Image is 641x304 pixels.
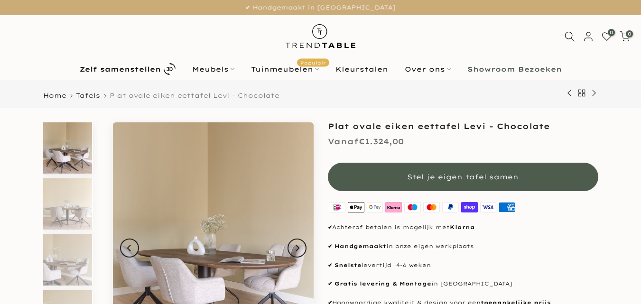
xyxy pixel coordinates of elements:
[422,201,441,213] img: master
[71,61,184,77] a: Zelf samenstellen
[328,223,598,232] p: Achteraf betalen is mogelijk met
[328,122,598,130] h1: Plat ovale eiken eettafel Levi - Chocolate
[328,135,404,148] div: €1.324,00
[43,92,66,99] a: Home
[328,243,332,249] strong: ✔
[479,201,498,213] img: visa
[297,58,329,66] span: Populair
[76,92,100,99] a: Tafels
[110,92,279,99] span: Plat ovale eiken eettafel Levi - Chocolate
[396,64,459,75] a: Over ons
[346,201,365,213] img: apple pay
[334,243,386,249] strong: Handgemaakt
[334,262,362,268] strong: Snelste
[328,224,332,230] strong: ✔
[120,239,139,258] button: Previous
[80,66,161,73] b: Zelf samenstellen
[328,201,347,213] img: ideal
[328,279,598,289] p: in [GEOGRAPHIC_DATA]
[602,31,612,42] a: 0
[328,242,598,251] p: in onze eigen werkplaats
[460,201,479,213] img: shopify pay
[365,201,384,213] img: google pay
[450,224,475,230] strong: Klarna
[328,262,332,268] strong: ✔
[334,280,431,287] strong: Gratis levering & Montage
[279,15,362,57] img: trend-table
[498,201,517,213] img: american express
[328,163,598,191] button: Stel je eigen tafel samen
[328,261,598,270] p: levertijd 4-6 weken
[626,30,633,37] span: 0
[328,137,359,146] span: Vanaf
[384,201,403,213] img: klarna
[459,64,570,75] a: Showroom Bezoeken
[1,256,48,303] iframe: toggle-frame
[608,29,615,36] span: 0
[328,280,332,287] strong: ✔
[327,64,396,75] a: Kleurstalen
[407,173,519,181] span: Stel je eigen tafel samen
[441,201,460,213] img: paypal
[467,66,562,73] b: Showroom Bezoeken
[620,31,630,42] a: 0
[288,239,307,258] button: Next
[184,64,242,75] a: Meubels
[242,64,327,75] a: TuinmeubelenPopulair
[12,2,629,13] p: ✔ Handgemaakt in [GEOGRAPHIC_DATA]
[403,201,422,213] img: maestro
